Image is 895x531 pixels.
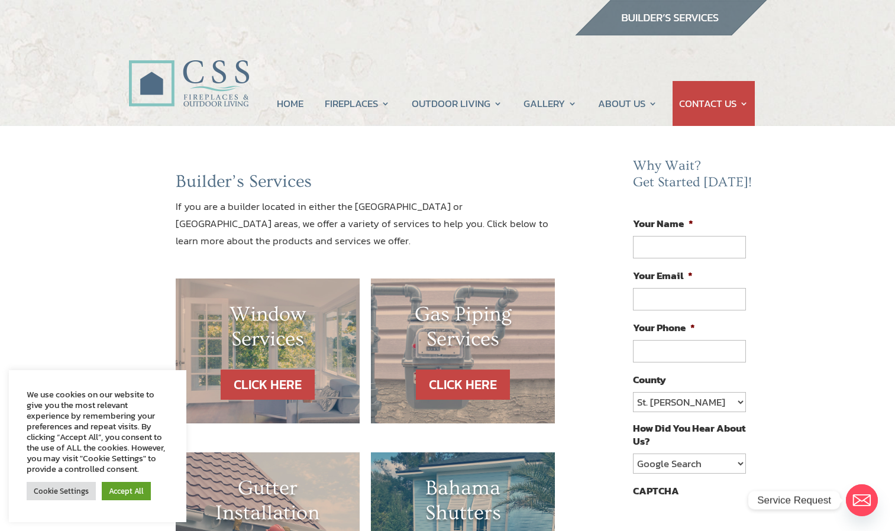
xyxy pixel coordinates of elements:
h1: Gas Piping Services [395,302,531,358]
h1: Window Services [199,302,336,358]
label: County [633,373,666,386]
a: ABOUT US [598,81,657,126]
a: CONTACT US [679,81,748,126]
a: Accept All [102,482,151,500]
label: Your Email [633,269,693,282]
a: Cookie Settings [27,482,96,500]
label: Your Phone [633,321,695,334]
a: CLICK HERE [221,370,315,400]
img: CSS Fireplaces & Outdoor Living (Formerly Construction Solutions & Supply)- Jacksonville Ormond B... [128,27,249,113]
label: CAPTCHA [633,484,679,497]
a: GALLERY [524,81,577,126]
label: How Did You Hear About Us? [633,422,745,448]
a: HOME [277,81,303,126]
label: Your Name [633,217,693,230]
a: builder services construction supply [574,24,767,40]
p: If you are a builder located in either the [GEOGRAPHIC_DATA] or [GEOGRAPHIC_DATA] areas, we offer... [176,198,555,250]
a: Email [846,484,878,516]
a: CLICK HERE [416,370,510,400]
h2: Builder’s Services [176,171,555,198]
a: OUTDOOR LIVING [412,81,502,126]
div: We use cookies on our website to give you the most relevant experience by remembering your prefer... [27,389,169,474]
h2: Why Wait? Get Started [DATE]! [633,158,755,196]
a: FIREPLACES [325,81,390,126]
